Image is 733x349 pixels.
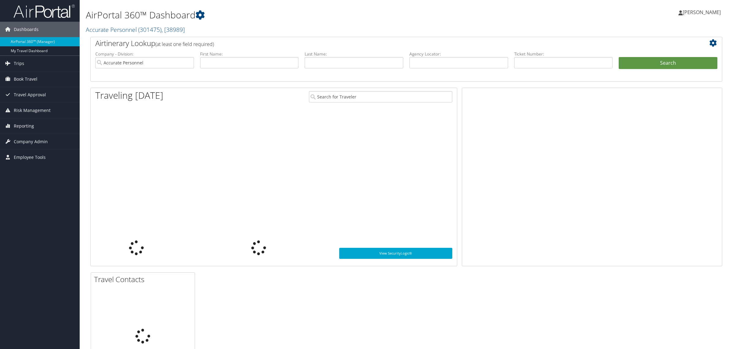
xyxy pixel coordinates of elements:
h2: Airtinerary Lookup [95,38,665,48]
label: First Name: [200,51,299,57]
label: Agency Locator: [409,51,508,57]
a: View SecurityLogic® [339,248,452,259]
span: Trips [14,56,24,71]
span: [PERSON_NAME] [683,9,721,16]
span: (at least one field required) [155,41,214,48]
a: Accurate Personnel [86,25,185,34]
span: Dashboards [14,22,39,37]
span: Risk Management [14,103,51,118]
span: Employee Tools [14,150,46,165]
img: airportal-logo.png [13,4,75,18]
label: Last Name: [305,51,403,57]
span: Travel Approval [14,87,46,102]
h1: AirPortal 360™ Dashboard [86,9,513,21]
span: , [ 38989 ] [161,25,185,34]
button: Search [619,57,717,69]
label: Ticket Number: [514,51,613,57]
a: [PERSON_NAME] [678,3,727,21]
span: Company Admin [14,134,48,149]
span: Book Travel [14,71,37,87]
h1: Traveling [DATE] [95,89,163,102]
input: Search for Traveler [309,91,452,102]
h2: Travel Contacts [94,274,195,285]
span: Reporting [14,118,34,134]
label: Company - Division: [95,51,194,57]
span: ( 301475 ) [138,25,161,34]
